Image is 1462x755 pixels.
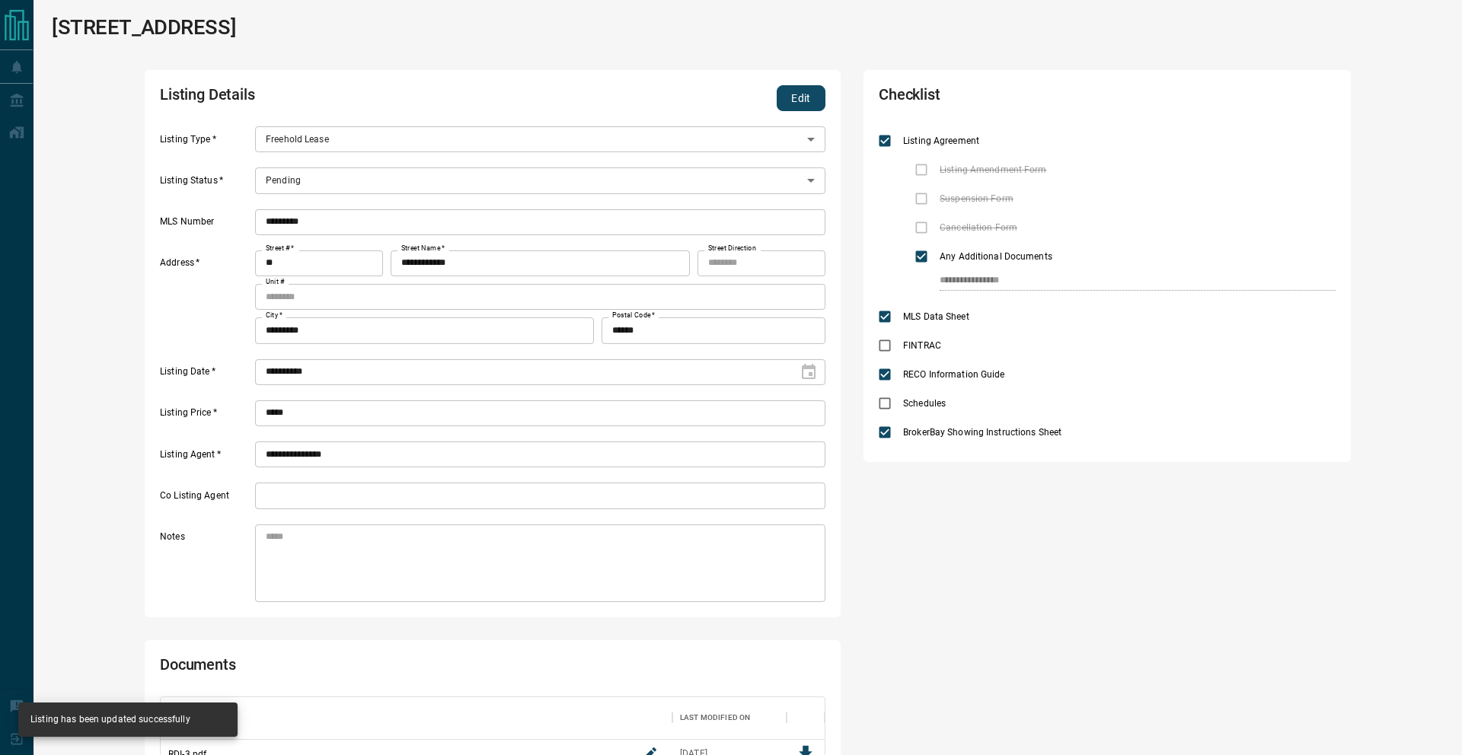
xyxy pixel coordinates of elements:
[160,448,251,468] label: Listing Agent
[160,85,559,111] h2: Listing Details
[612,311,655,320] label: Postal Code
[160,655,559,681] h2: Documents
[52,15,236,40] h1: [STREET_ADDRESS]
[940,271,1304,291] input: checklist input
[160,133,251,153] label: Listing Type
[160,530,251,602] label: Notes
[255,126,825,152] div: Freehold Lease
[899,397,950,410] span: Schedules
[401,244,445,253] label: Street Name
[160,406,251,426] label: Listing Price
[160,489,251,509] label: Co Listing Agent
[160,174,251,194] label: Listing Status
[672,696,787,739] div: Last Modified On
[255,167,825,193] div: Pending
[899,368,1008,381] span: RECO Information Guide
[680,696,750,739] div: Last Modified On
[266,277,285,287] label: Unit #
[936,221,1021,234] span: Cancellation Form
[708,244,756,253] label: Street Direction
[168,696,206,739] div: Filename
[161,696,672,739] div: Filename
[936,250,1056,263] span: Any Additional Documents
[160,256,251,343] label: Address
[160,215,251,235] label: MLS Number
[899,310,973,323] span: MLS Data Sheet
[899,339,945,352] span: FINTRAC
[899,425,1065,439] span: BrokerBay Showing Instructions Sheet
[266,311,283,320] label: City
[936,163,1050,177] span: Listing Amendment Form
[899,134,983,148] span: Listing Agreement
[266,244,294,253] label: Street #
[936,192,1017,205] span: Suspension Form
[879,85,1153,111] h2: Checklist
[30,707,190,732] div: Listing has been updated successfully
[777,85,825,111] button: Edit
[160,365,251,385] label: Listing Date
